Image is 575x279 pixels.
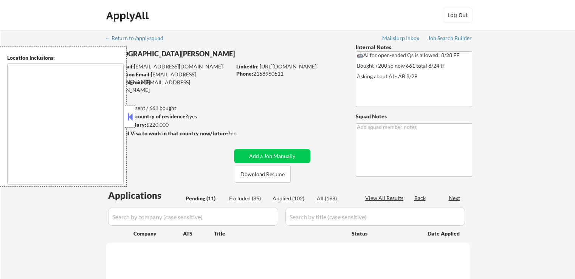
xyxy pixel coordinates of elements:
div: 563 sent / 661 bought [105,104,231,112]
button: Download Resume [235,166,291,183]
div: Date Applied [428,230,461,237]
div: [EMAIL_ADDRESS][DOMAIN_NAME] [106,71,231,85]
div: ApplyAll [106,9,151,22]
div: ATS [183,230,214,237]
div: Applications [108,191,183,200]
div: Internal Notes [356,43,472,51]
button: Add a Job Manually [234,149,310,163]
div: Next [449,194,461,202]
div: Company [133,230,183,237]
strong: LinkedIn: [236,63,259,70]
div: yes [105,113,229,120]
input: Search by title (case sensitive) [285,208,465,226]
div: ← Return to /applysquad [105,36,170,41]
div: Status [352,226,417,240]
div: Title [214,230,344,237]
div: Job Search Builder [428,36,472,41]
div: [DEMOGRAPHIC_DATA][PERSON_NAME] [106,49,261,59]
div: $220,000 [105,121,231,129]
div: View All Results [365,194,406,202]
div: Squad Notes [356,113,472,120]
a: [URL][DOMAIN_NAME] [260,63,316,70]
div: Location Inclusions: [7,54,124,62]
div: Applied (102) [273,195,310,202]
div: [EMAIL_ADDRESS][DOMAIN_NAME] [106,63,231,70]
div: Mailslurp Inbox [382,36,420,41]
div: Pending (11) [186,195,223,202]
strong: Will need Visa to work in that country now/future?: [106,130,232,136]
input: Search by company (case sensitive) [108,208,278,226]
button: Log Out [443,8,473,23]
a: ← Return to /applysquad [105,35,170,43]
div: no [231,130,252,137]
strong: Phone: [236,70,253,77]
a: Mailslurp Inbox [382,35,420,43]
div: Back [414,194,426,202]
div: 2158960511 [236,70,343,77]
strong: Can work in country of residence?: [105,113,189,119]
div: Excluded (85) [229,195,267,202]
div: [EMAIL_ADDRESS][DOMAIN_NAME] [106,79,231,93]
div: All (198) [317,195,355,202]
